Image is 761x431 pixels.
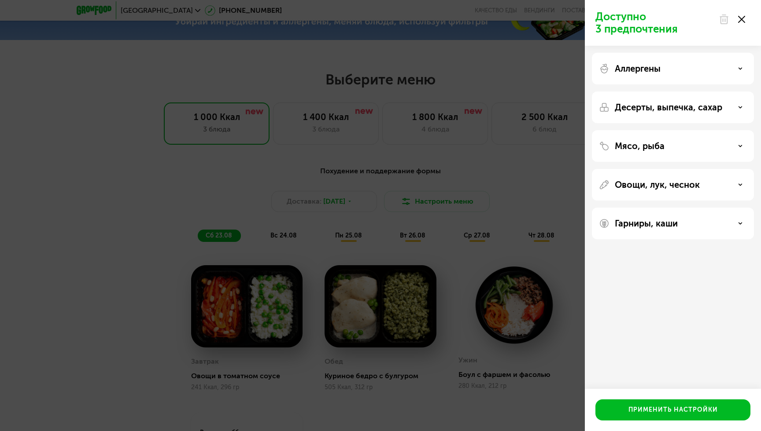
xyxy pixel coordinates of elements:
p: Аллергены [615,63,661,74]
button: Применить настройки [595,399,750,420]
p: Мясо, рыба [615,141,665,151]
p: Гарниры, каши [615,218,678,229]
div: Применить настройки [628,405,718,414]
p: Доступно 3 предпочтения [595,11,713,35]
p: Десерты, выпечка, сахар [615,102,722,113]
p: Овощи, лук, чеснок [615,179,700,190]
